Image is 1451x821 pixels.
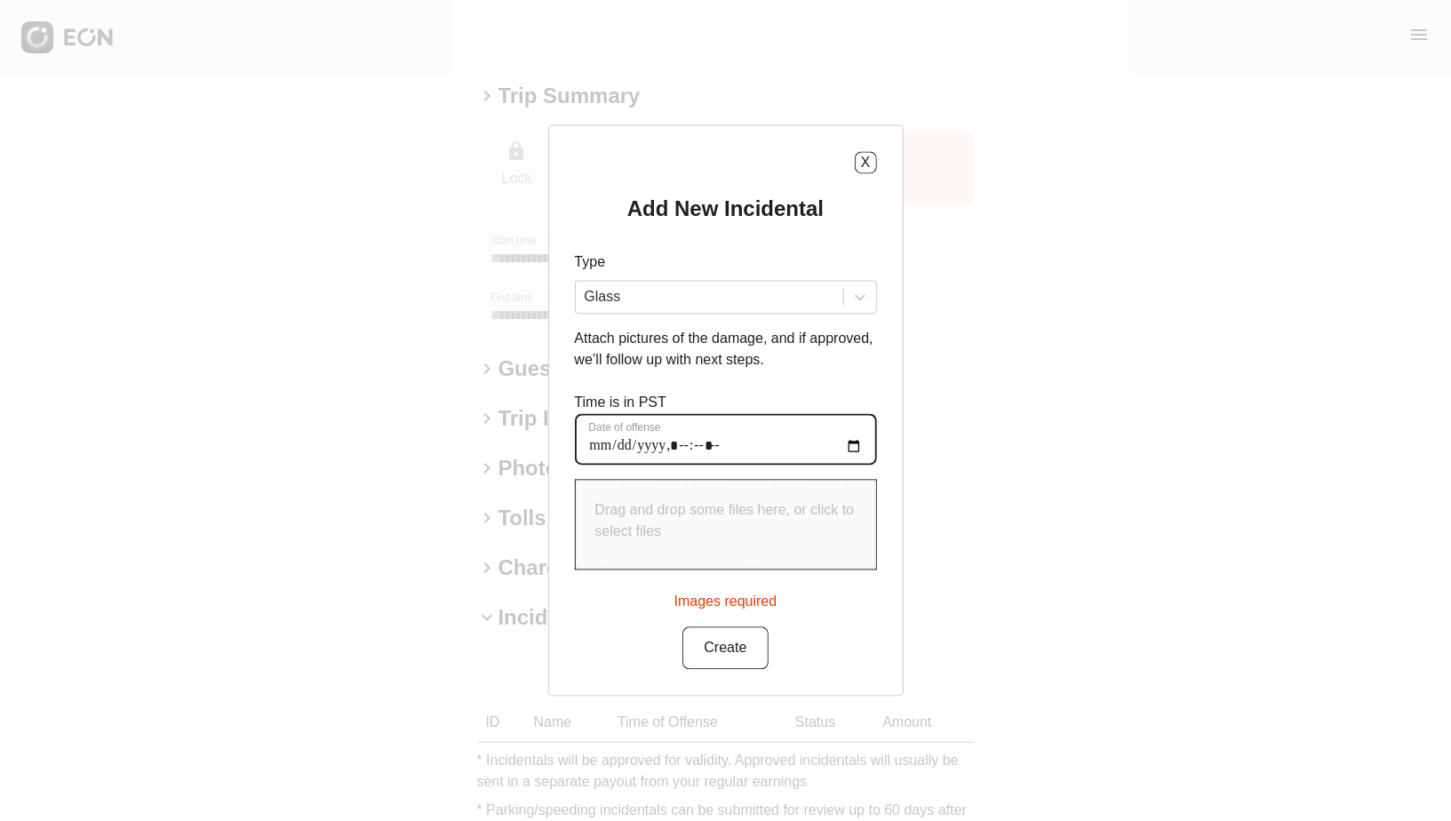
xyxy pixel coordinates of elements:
p: Attach pictures of the damage, and if approved, we’ll follow up with next steps. [575,329,877,371]
div: Images required [674,585,777,613]
div: Time is in PST [575,393,877,466]
button: X [855,152,877,174]
p: Type [575,252,877,274]
label: Date of offense [589,421,661,435]
button: Create [682,627,768,670]
p: Drag and drop some files here, or click to select files [595,500,857,543]
h2: Add New Incidental [627,195,824,224]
